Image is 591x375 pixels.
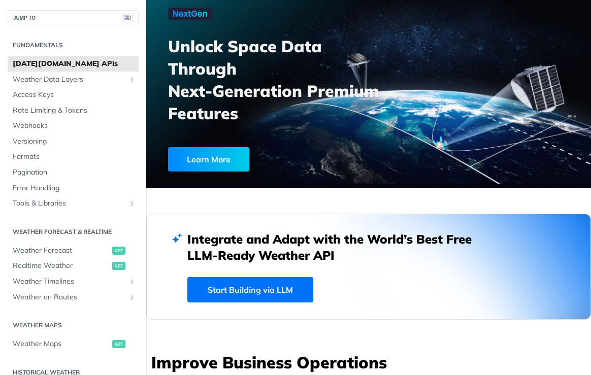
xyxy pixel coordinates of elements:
h3: Improve Business Operations [151,351,591,373]
span: Weather Timelines [13,277,125,287]
h2: Weather Maps [8,321,139,330]
span: Tools & Libraries [13,198,125,209]
a: Weather on RoutesShow subpages for Weather on Routes [8,290,139,305]
a: Weather TimelinesShow subpages for Weather Timelines [8,274,139,289]
span: get [112,247,125,255]
a: Webhooks [8,118,139,133]
span: Rate Limiting & Tokens [13,106,136,116]
a: Versioning [8,134,139,149]
button: Show subpages for Weather on Routes [128,293,136,301]
a: Realtime Weatherget [8,258,139,274]
div: Learn More [168,147,249,172]
span: [DATE][DOMAIN_NAME] APIs [13,59,136,69]
a: Rate Limiting & Tokens [8,103,139,118]
a: Formats [8,149,139,164]
span: Weather Forecast [13,246,110,256]
span: Error Handling [13,183,136,193]
span: ⌘/ [122,14,133,22]
span: Formats [13,152,136,162]
a: Weather Data LayersShow subpages for Weather Data Layers [8,72,139,87]
h3: Unlock Space Data Through Next-Generation Premium Features [168,35,380,124]
a: Pagination [8,165,139,180]
a: Weather Mapsget [8,336,139,352]
a: Learn More [168,147,337,172]
img: NextGen [168,8,213,20]
span: Access Keys [13,90,136,100]
button: JUMP TO⌘/ [8,10,139,25]
a: Tools & LibrariesShow subpages for Tools & Libraries [8,196,139,211]
a: Weather Forecastget [8,243,139,258]
span: Webhooks [13,121,136,131]
button: Show subpages for Weather Timelines [128,278,136,286]
h2: Weather Forecast & realtime [8,227,139,236]
span: Weather Data Layers [13,75,125,85]
span: get [112,340,125,348]
h2: Integrate and Adapt with the World’s Best Free LLM-Ready Weather API [187,231,487,263]
span: Weather Maps [13,339,110,349]
span: Versioning [13,137,136,147]
a: [DATE][DOMAIN_NAME] APIs [8,56,139,72]
span: Pagination [13,167,136,178]
button: Show subpages for Tools & Libraries [128,199,136,208]
a: Start Building via LLM [187,277,313,302]
button: Show subpages for Weather Data Layers [128,76,136,84]
span: get [112,262,125,270]
span: Realtime Weather [13,261,110,271]
a: Access Keys [8,87,139,103]
a: Error Handling [8,181,139,196]
h2: Fundamentals [8,41,139,50]
span: Weather on Routes [13,292,125,302]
